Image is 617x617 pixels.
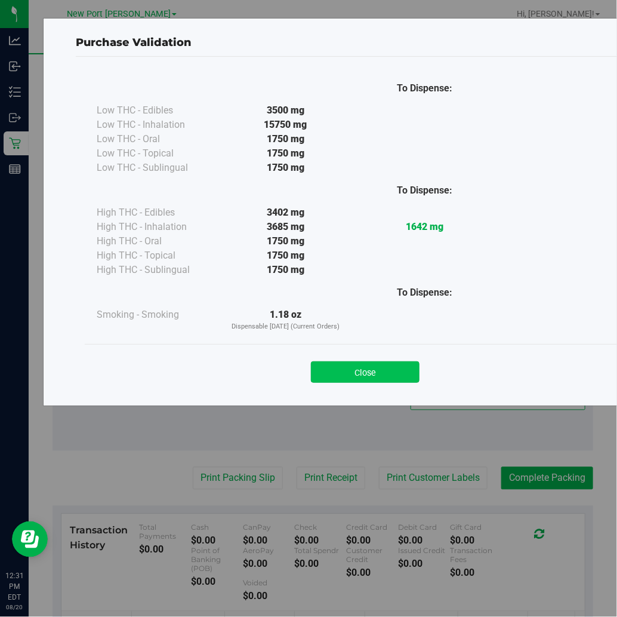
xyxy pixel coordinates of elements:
[216,132,355,146] div: 1750 mg
[216,146,355,161] div: 1750 mg
[216,118,355,132] div: 15750 mg
[97,263,216,277] div: High THC - Sublingual
[216,220,355,234] div: 3685 mg
[12,521,48,557] iframe: Resource center
[97,132,216,146] div: Low THC - Oral
[216,308,355,332] div: 1.18 oz
[216,322,355,332] p: Dispensable [DATE] (Current Orders)
[355,183,494,198] div: To Dispense:
[216,248,355,263] div: 1750 mg
[97,146,216,161] div: Low THC - Topical
[355,286,494,300] div: To Dispense:
[216,103,355,118] div: 3500 mg
[355,81,494,96] div: To Dispense:
[311,361,419,383] button: Close
[97,103,216,118] div: Low THC - Edibles
[97,118,216,132] div: Low THC - Inhalation
[97,205,216,220] div: High THC - Edibles
[76,36,192,49] span: Purchase Validation
[97,161,216,175] div: Low THC - Sublingual
[216,205,355,220] div: 3402 mg
[97,234,216,248] div: High THC - Oral
[97,220,216,234] div: High THC - Inhalation
[216,263,355,277] div: 1750 mg
[97,308,216,322] div: Smoking - Smoking
[406,221,443,232] strong: 1642 mg
[216,161,355,175] div: 1750 mg
[216,234,355,248] div: 1750 mg
[97,248,216,263] div: High THC - Topical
